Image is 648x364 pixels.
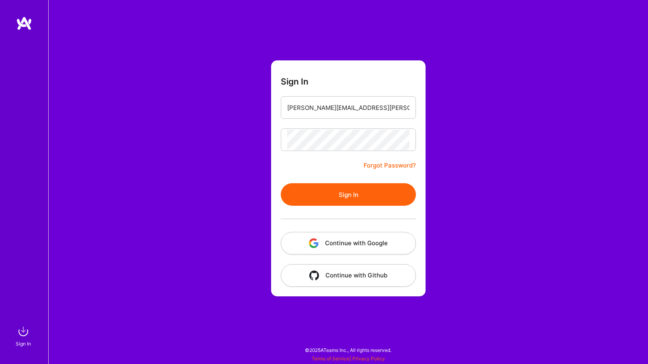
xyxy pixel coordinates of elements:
[287,97,409,118] input: Email...
[352,356,385,362] a: Privacy Policy
[281,232,416,254] button: Continue with Google
[281,183,416,206] button: Sign In
[281,264,416,287] button: Continue with Github
[16,16,32,31] img: logo
[309,238,319,248] img: icon
[281,77,309,87] h3: Sign In
[312,356,350,362] a: Terms of Service
[48,340,648,360] div: © 2025 ATeams Inc., All rights reserved.
[16,339,31,348] div: Sign In
[312,356,385,362] span: |
[17,323,31,348] a: sign inSign In
[364,161,416,170] a: Forgot Password?
[309,271,319,280] img: icon
[15,323,31,339] img: sign in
